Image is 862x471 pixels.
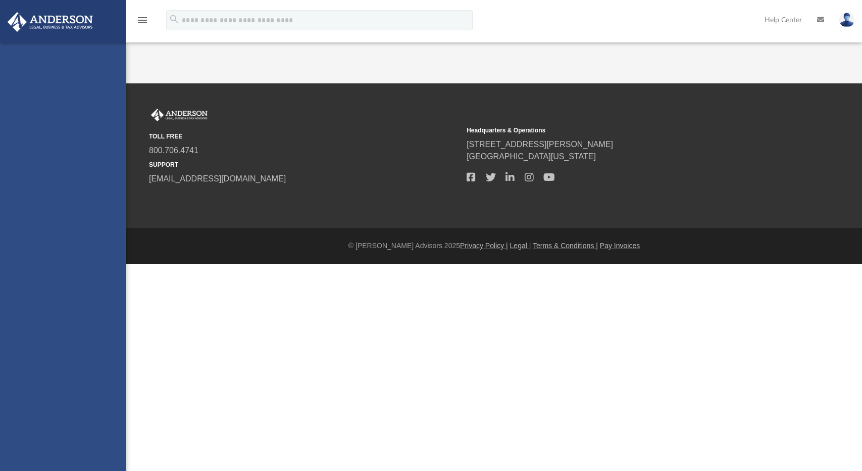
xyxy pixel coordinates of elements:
[169,14,180,25] i: search
[136,19,148,26] a: menu
[149,160,460,169] small: SUPPORT
[467,140,613,149] a: [STREET_ADDRESS][PERSON_NAME]
[467,126,777,135] small: Headquarters & Operations
[149,174,286,183] a: [EMAIL_ADDRESS][DOMAIN_NAME]
[600,242,640,250] a: Pay Invoices
[149,109,210,122] img: Anderson Advisors Platinum Portal
[839,13,854,27] img: User Pic
[510,242,531,250] a: Legal |
[467,152,596,161] a: [GEOGRAPHIC_DATA][US_STATE]
[533,242,598,250] a: Terms & Conditions |
[149,132,460,141] small: TOLL FREE
[5,12,96,32] img: Anderson Advisors Platinum Portal
[136,14,148,26] i: menu
[460,242,508,250] a: Privacy Policy |
[149,146,198,155] a: 800.706.4741
[126,241,862,251] div: © [PERSON_NAME] Advisors 2025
